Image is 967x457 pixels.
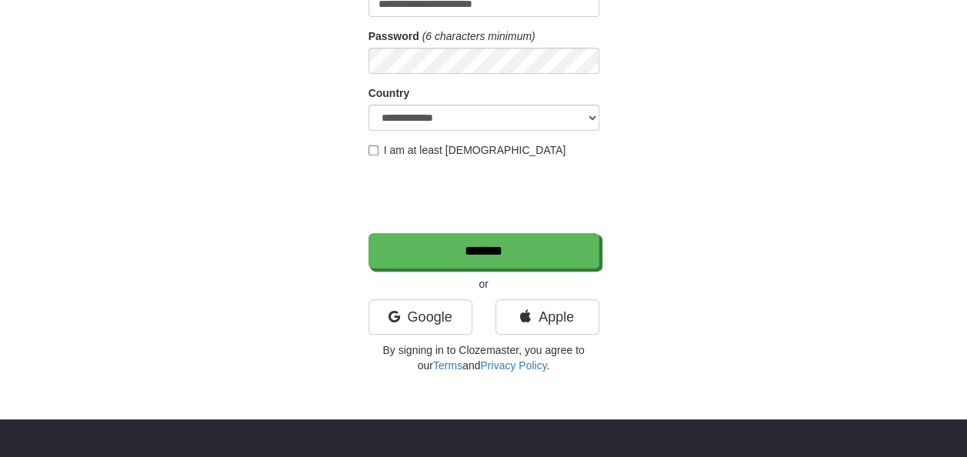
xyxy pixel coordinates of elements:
a: Privacy Policy [480,359,546,372]
p: or [368,276,599,292]
a: Terms [433,359,462,372]
label: Country [368,85,410,101]
iframe: reCAPTCHA [368,165,602,225]
label: I am at least [DEMOGRAPHIC_DATA] [368,142,566,158]
input: I am at least [DEMOGRAPHIC_DATA] [368,145,378,155]
p: By signing in to Clozemaster, you agree to our and . [368,342,599,373]
label: Password [368,28,419,44]
a: Google [368,299,472,335]
a: Apple [495,299,599,335]
em: (6 characters minimum) [422,30,535,42]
